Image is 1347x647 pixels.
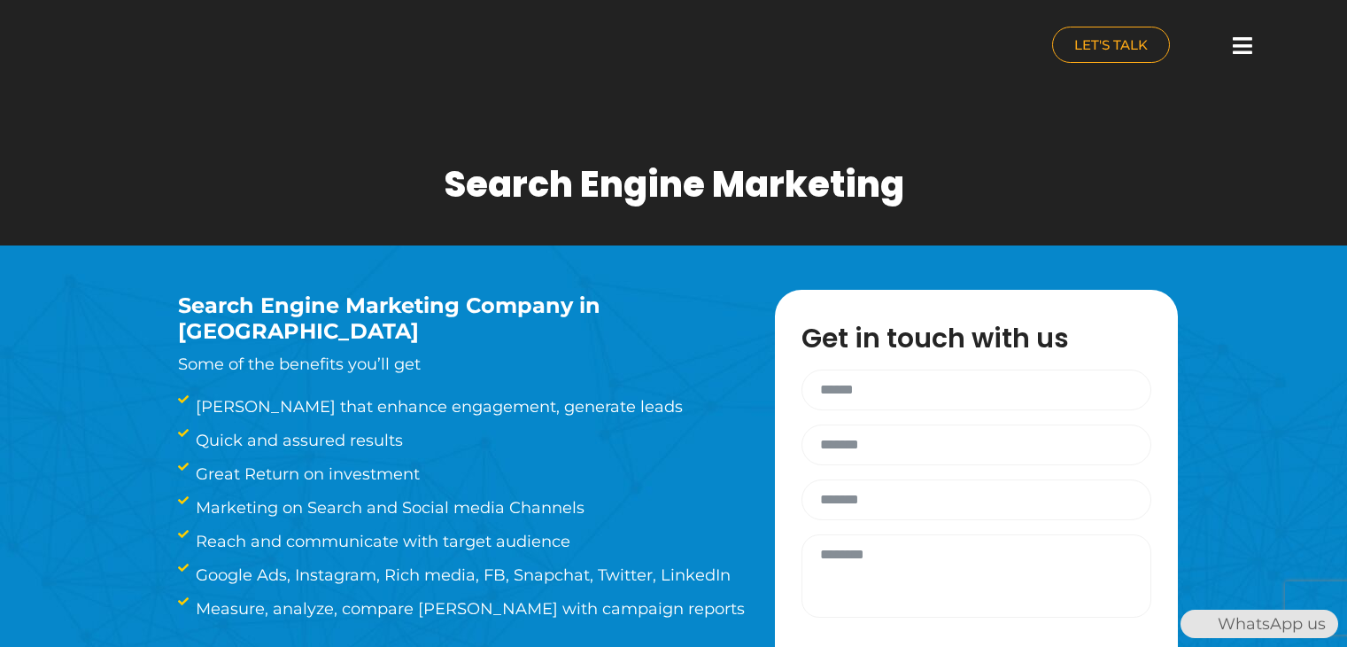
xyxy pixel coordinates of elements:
[178,352,722,377] p: Some of the benefits you’ll get
[1181,614,1338,634] a: WhatsAppWhatsApp us
[178,293,722,345] h3: Search Engine Marketing Company in [GEOGRAPHIC_DATA]
[191,462,420,487] span: Great Return on investment
[191,563,731,588] span: Google Ads, Instagram, Rich media, FB, Snapchat, Twitter, LinkedIn
[191,596,745,621] span: Measure, analyze, compare [PERSON_NAME] with campaign reports
[444,163,904,206] h1: Search Engine Marketing
[191,428,403,453] span: Quick and assured results
[1181,610,1338,638] div: WhatsApp us
[801,325,1169,352] h3: Get in touch with us
[1182,610,1211,638] img: WhatsApp
[191,394,683,419] span: [PERSON_NAME] that enhance engagement, generate leads
[191,529,570,554] span: Reach and communicate with target audience
[45,9,665,86] a: nuance-qatar_logo
[1052,27,1170,63] a: LET'S TALK
[45,9,194,86] img: nuance-qatar_logo
[1074,38,1148,51] span: LET'S TALK
[191,495,584,520] span: Marketing on Search and Social media Channels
